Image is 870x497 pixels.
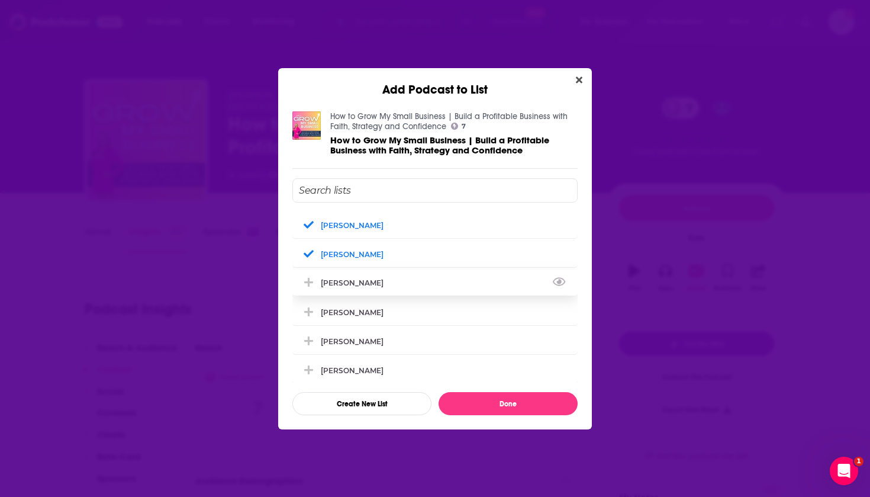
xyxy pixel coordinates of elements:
[462,124,466,129] span: 7
[439,392,578,415] button: Done
[292,392,431,415] button: Create New List
[321,221,384,230] div: [PERSON_NAME]
[292,178,578,203] input: Search lists
[571,73,587,88] button: Close
[321,308,384,317] div: [PERSON_NAME]
[330,111,568,132] a: How to Grow My Small Business | Build a Profitable Business with Faith, Strategy and Confidence
[292,111,321,140] img: How to Grow My Small Business | Build a Profitable Business with Faith, Strategy and Confidence
[292,178,578,415] div: Add Podcast To List
[292,299,578,325] div: Tom Jackobs
[278,68,592,97] div: Add Podcast to List
[292,328,578,354] div: Deborah Cribbs
[384,285,391,286] button: View Link
[830,457,858,485] iframe: Intercom live chat
[451,123,466,130] a: 7
[321,337,384,346] div: [PERSON_NAME]
[330,134,549,156] span: How to Grow My Small Business | Build a Profitable Business with Faith, Strategy and Confidence
[854,457,863,466] span: 1
[292,241,578,267] div: Jason Costain
[292,357,578,383] div: Maureen Falvey
[321,366,384,375] div: [PERSON_NAME]
[321,278,391,287] div: [PERSON_NAME]
[292,270,578,296] div: Thomas Smith
[330,135,578,155] a: How to Grow My Small Business | Build a Profitable Business with Faith, Strategy and Confidence
[321,250,384,259] div: [PERSON_NAME]
[292,212,578,238] div: Curt Moore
